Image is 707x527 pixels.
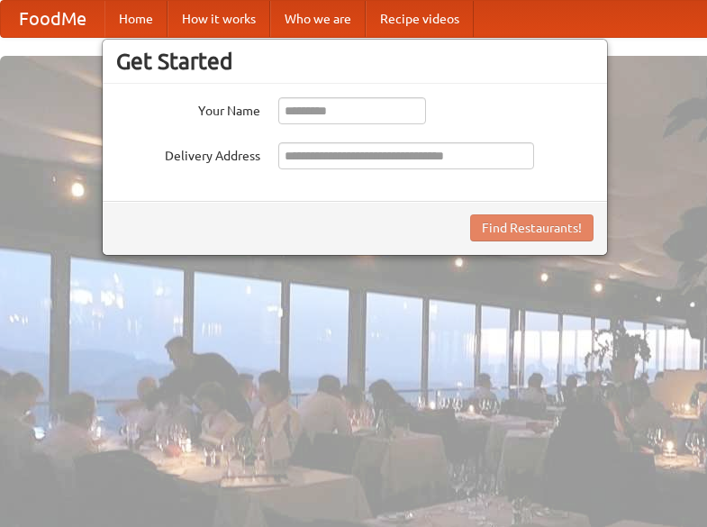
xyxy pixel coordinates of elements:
[116,97,260,120] label: Your Name
[470,214,594,241] button: Find Restaurants!
[104,1,168,37] a: Home
[270,1,366,37] a: Who we are
[116,142,260,165] label: Delivery Address
[116,48,594,75] h3: Get Started
[1,1,104,37] a: FoodMe
[168,1,270,37] a: How it works
[366,1,474,37] a: Recipe videos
